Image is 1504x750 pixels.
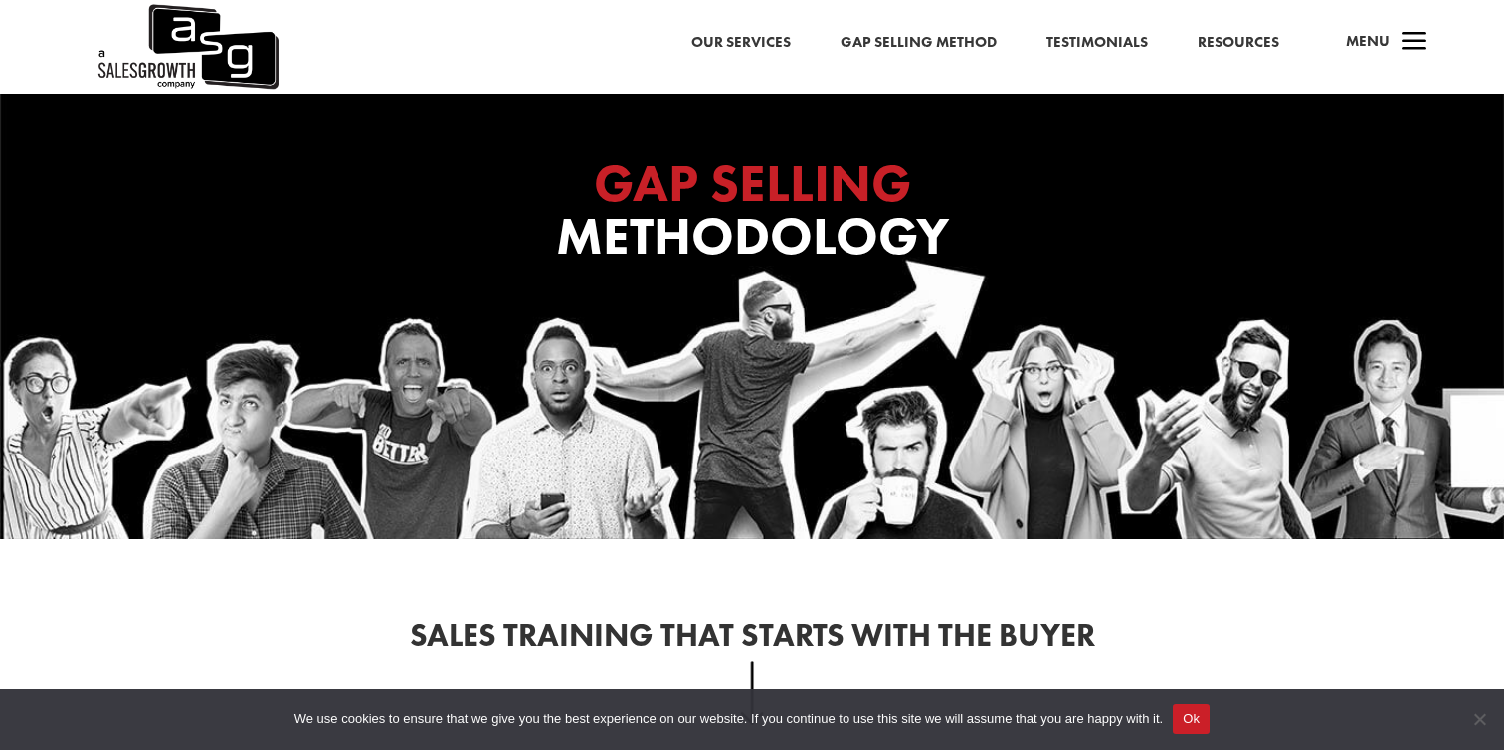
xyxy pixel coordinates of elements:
[215,620,1289,661] h2: Sales Training That Starts With the Buyer
[594,149,911,217] span: GAP SELLING
[841,30,997,56] a: Gap Selling Method
[740,661,765,725] img: down-arrow
[1173,704,1210,734] button: Ok
[1469,709,1489,729] span: No
[1198,30,1279,56] a: Resources
[1346,31,1390,51] span: Menu
[691,30,791,56] a: Our Services
[294,709,1163,729] span: We use cookies to ensure that we give you the best experience on our website. If you continue to ...
[1046,30,1148,56] a: Testimonials
[1395,23,1434,63] span: a
[354,157,1150,273] h1: Methodology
